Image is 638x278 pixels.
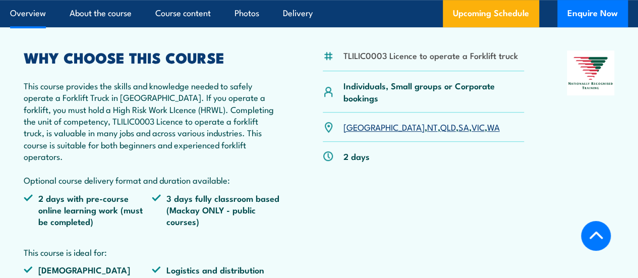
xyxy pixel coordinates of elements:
[24,50,280,64] h2: WHY CHOOSE THIS COURSE
[440,121,456,133] a: QLD
[427,121,438,133] a: NT
[343,49,518,61] li: TLILIC0003 Licence to operate a Forklift truck
[343,121,500,133] p: , , , , ,
[343,121,425,133] a: [GEOGRAPHIC_DATA]
[343,80,525,103] p: Individuals, Small groups or Corporate bookings
[567,50,614,95] img: Nationally Recognised Training logo.
[24,246,280,258] p: This course is ideal for:
[152,192,280,228] li: 3 days fully classroom based (Mackay ONLY - public courses)
[458,121,469,133] a: SA
[343,150,370,162] p: 2 days
[24,80,280,186] p: This course provides the skills and knowledge needed to safely operate a Forklift Truck in [GEOGR...
[472,121,485,133] a: VIC
[487,121,500,133] a: WA
[24,192,152,228] li: 2 days with pre-course online learning work (must be completed)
